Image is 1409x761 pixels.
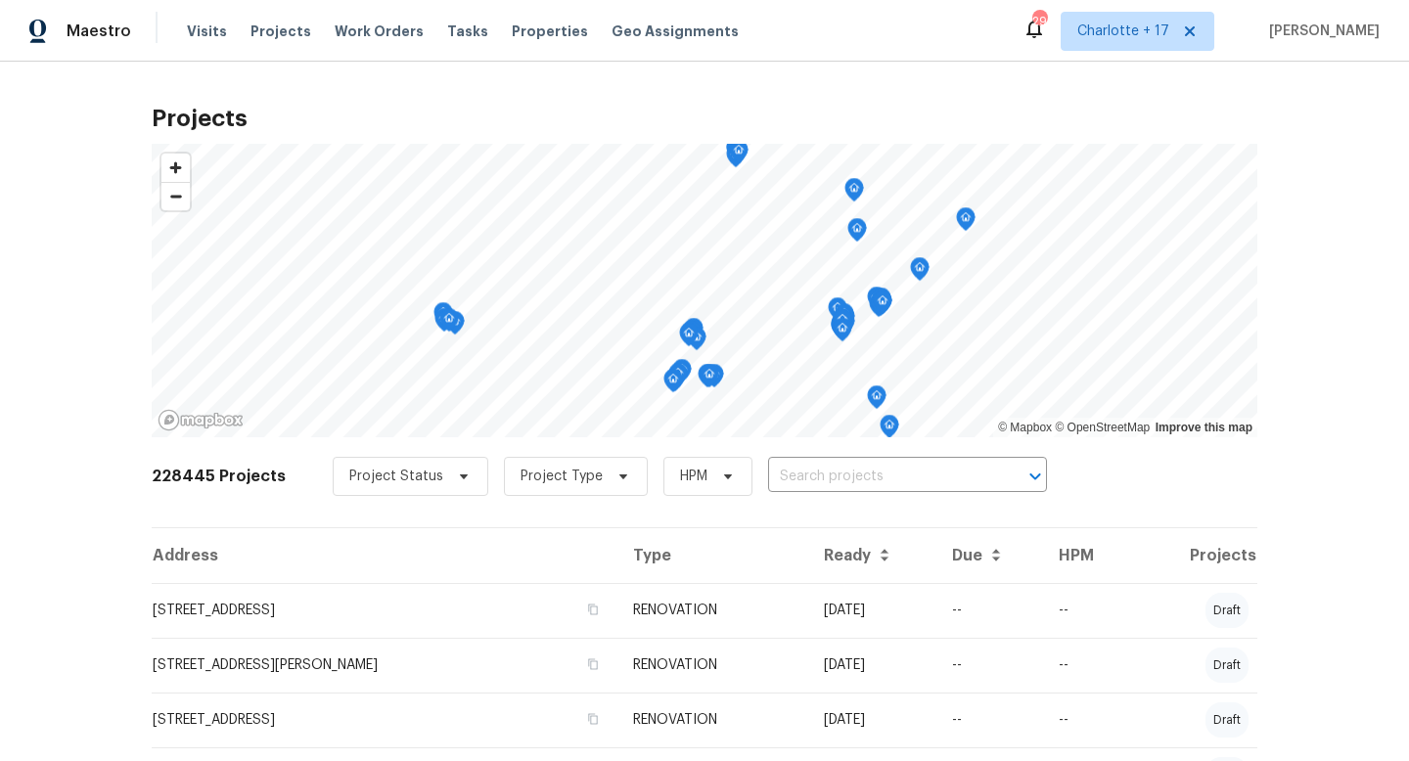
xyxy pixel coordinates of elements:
[847,218,867,248] div: Map marker
[152,693,617,747] td: [STREET_ADDRESS]
[956,207,976,238] div: Map marker
[439,308,459,338] div: Map marker
[808,638,936,693] td: [DATE]
[447,24,488,38] span: Tasks
[700,364,719,394] div: Map marker
[250,22,311,41] span: Projects
[1055,421,1150,434] a: OpenStreetMap
[1261,22,1380,41] span: [PERSON_NAME]
[663,369,683,399] div: Map marker
[617,693,808,747] td: RENOVATION
[880,415,899,445] div: Map marker
[67,22,131,41] span: Maestro
[617,583,808,638] td: RENOVATION
[161,183,190,210] span: Zoom out
[521,467,603,486] span: Project Type
[1032,12,1046,31] div: 291
[835,303,854,334] div: Map marker
[1043,528,1128,583] th: HPM
[867,287,886,317] div: Map marker
[910,257,930,288] div: Map marker
[152,528,617,583] th: Address
[161,154,190,182] button: Zoom in
[808,693,936,747] td: [DATE]
[832,314,851,344] div: Map marker
[833,308,852,338] div: Map marker
[584,655,602,673] button: Copy Address
[828,297,847,328] div: Map marker
[729,140,749,170] div: Map marker
[1043,638,1128,693] td: --
[808,528,936,583] th: Ready
[158,409,244,431] a: Mapbox homepage
[936,528,1043,583] th: Due
[684,318,704,348] div: Map marker
[1043,583,1128,638] td: --
[584,710,602,728] button: Copy Address
[152,638,617,693] td: [STREET_ADDRESS][PERSON_NAME]
[681,321,701,351] div: Map marker
[1077,22,1169,41] span: Charlotte + 17
[1205,593,1249,628] div: draft
[698,364,717,394] div: Map marker
[1043,693,1128,747] td: --
[152,583,617,638] td: [STREET_ADDRESS]
[335,22,424,41] span: Work Orders
[726,144,746,174] div: Map marker
[584,601,602,618] button: Copy Address
[831,313,850,343] div: Map marker
[612,22,739,41] span: Geo Assignments
[872,288,891,318] div: Map marker
[152,467,286,486] h2: 228445 Projects
[768,462,992,492] input: Search projects
[936,693,1043,747] td: --
[998,421,1052,434] a: Mapbox
[871,292,890,323] div: Map marker
[434,308,454,338] div: Map marker
[679,323,699,353] div: Map marker
[873,291,892,321] div: Map marker
[617,528,808,583] th: Type
[665,368,685,398] div: Map marker
[349,467,443,486] span: Project Status
[833,309,852,339] div: Map marker
[617,638,808,693] td: RENOVATION
[152,144,1257,437] canvas: Map
[808,583,936,638] td: [DATE]
[152,109,1257,128] h2: Projects
[187,22,227,41] span: Visits
[867,385,886,416] div: Map marker
[1205,702,1249,738] div: draft
[844,178,864,208] div: Map marker
[1205,648,1249,683] div: draft
[161,182,190,210] button: Zoom out
[433,302,453,333] div: Map marker
[668,363,688,393] div: Map marker
[936,583,1043,638] td: --
[871,291,890,321] div: Map marker
[680,467,707,486] span: HPM
[936,638,1043,693] td: --
[1156,421,1252,434] a: Improve this map
[672,359,692,389] div: Map marker
[833,318,852,348] div: Map marker
[512,22,588,41] span: Properties
[1022,463,1049,490] button: Open
[1129,528,1257,583] th: Projects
